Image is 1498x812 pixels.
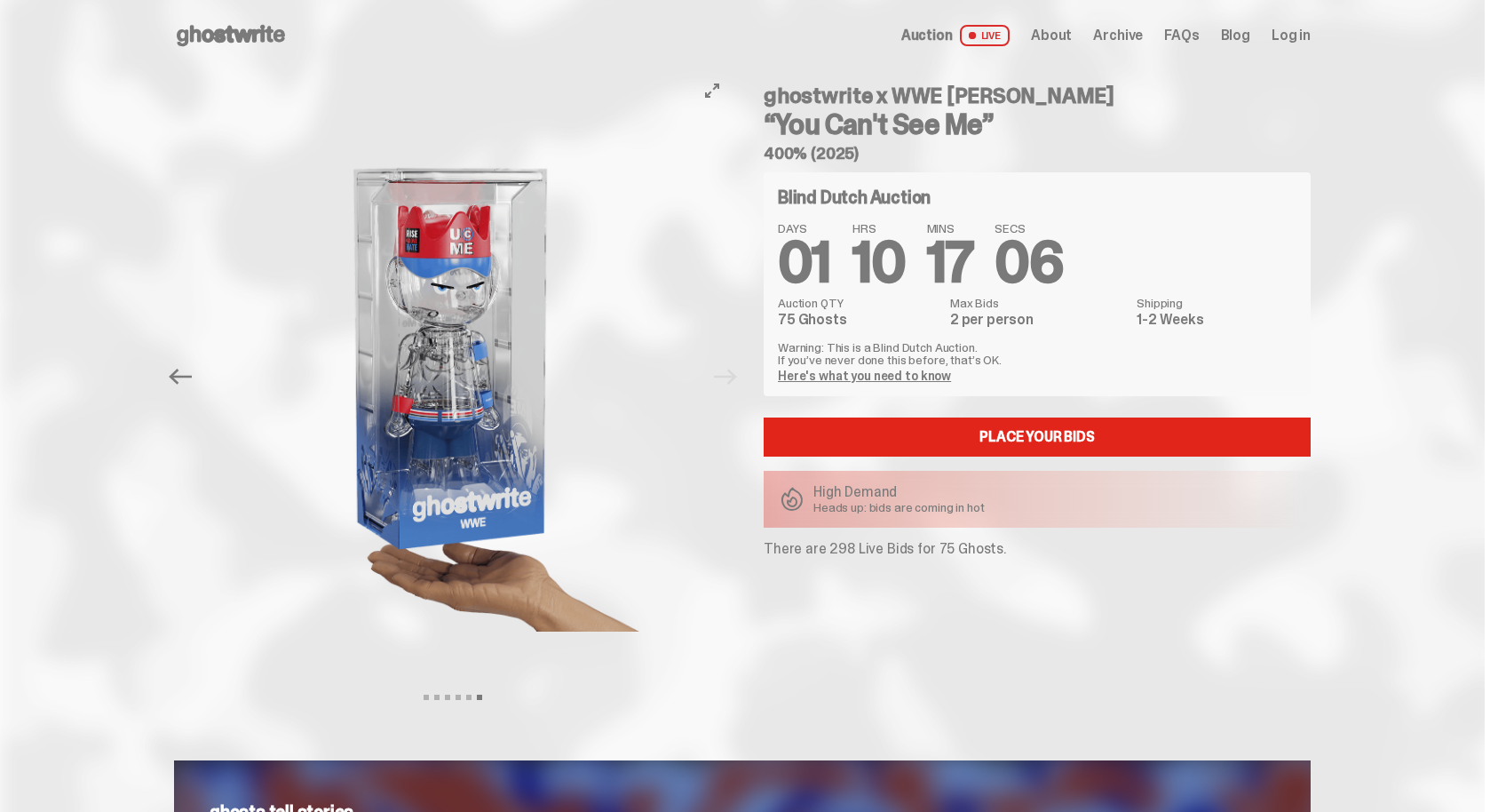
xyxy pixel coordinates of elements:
[1221,28,1250,43] a: Blog
[778,313,939,327] dd: 75 Ghosts
[424,695,429,700] button: View slide 1
[852,222,906,235] span: HRS
[901,25,1010,46] a: Auction LIVE
[778,341,1296,366] p: Warning: This is a Blind Dutch Auction. If you’ve never done this before, that’s OK.
[445,695,450,700] button: View slide 3
[901,28,953,43] span: Auction
[960,25,1011,46] span: LIVE
[456,695,461,700] button: View slide 4
[764,418,1311,457] a: Place your Bids
[950,313,1126,327] dd: 2 per person
[1137,313,1296,327] dd: 1-2 Weeks
[778,368,951,384] a: Here's what you need to know
[778,188,931,206] h4: Blind Dutch Auction
[1272,28,1311,43] a: Log in
[764,146,1311,162] h5: 400% (2025)
[466,695,472,700] button: View slide 5
[477,695,482,700] button: View slide 6
[778,297,939,309] dt: Auction QTY
[701,80,723,101] button: View full-screen
[813,501,985,513] p: Heads up: bids are coming in hot
[778,222,831,235] span: DAYS
[1137,297,1296,309] dt: Shipping
[995,222,1063,235] span: SECS
[813,485,985,499] p: High Demand
[1031,28,1072,43] a: About
[995,226,1063,299] span: 06
[1093,28,1143,43] a: Archive
[161,357,200,396] button: Previous
[434,695,440,700] button: View slide 2
[950,297,1126,309] dt: Max Bids
[927,222,974,235] span: MINS
[764,110,1311,139] h3: “You Can't See Me”
[852,226,906,299] span: 10
[927,226,974,299] span: 17
[764,542,1311,556] p: There are 298 Live Bids for 75 Ghosts.
[764,85,1311,107] h4: ghostwrite x WWE [PERSON_NAME]
[209,71,697,682] img: ghostwrite%20wwe%20scale.png
[778,226,831,299] span: 01
[1164,28,1199,43] a: FAQs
